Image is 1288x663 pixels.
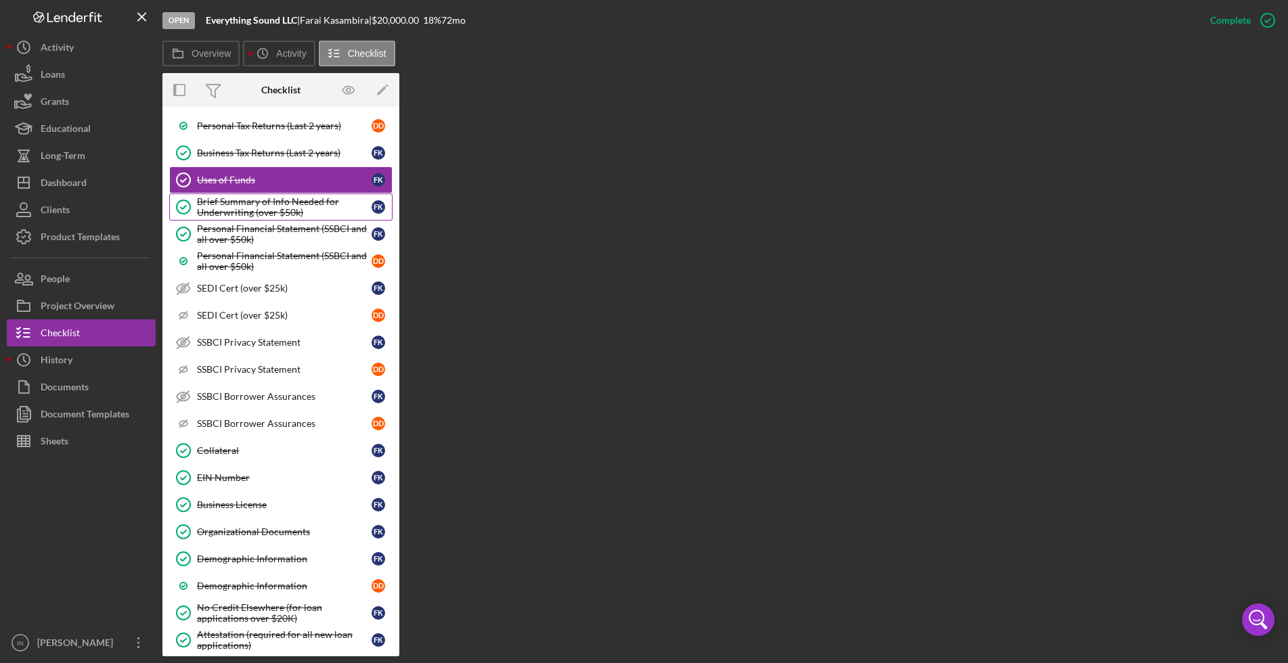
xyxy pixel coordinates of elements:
[197,283,372,294] div: SEDI Cert (over $25k)
[372,471,385,484] div: F K
[372,119,385,133] div: D D
[197,445,372,456] div: Collateral
[7,292,156,319] button: Project Overview
[197,391,372,402] div: SSBCI Borrower Assurances
[7,319,156,346] button: Checklist
[276,48,306,59] label: Activity
[169,437,393,464] a: CollateralFK
[372,525,385,539] div: F K
[34,629,122,660] div: [PERSON_NAME]
[197,418,372,429] div: SSBCI Borrower Assurances
[41,115,91,145] div: Educational
[192,48,231,59] label: Overview
[1210,7,1251,34] div: Complete
[7,346,156,373] button: History
[7,142,156,169] a: Long-Term
[197,499,372,510] div: Business License
[169,410,393,437] a: SSBCI Borrower AssurancesDD
[169,572,393,599] a: Demographic InformationDD
[197,364,372,375] div: SSBCI Privacy Statement
[169,248,393,275] a: Personal Financial Statement (SSBCI and all over $50k)DD
[41,265,70,296] div: People
[169,599,393,626] a: No Credit Elsewhere (for loan applications over $20K)FK
[7,169,156,196] button: Dashboard
[197,147,372,158] div: Business Tax Returns (Last 2 years)
[197,196,372,218] div: Brief Summary of Info Needed for Underwriting (over $50k)
[169,112,393,139] a: Personal Tax Returns (Last 2 years)DD
[41,319,80,350] div: Checklist
[372,173,385,187] div: F K
[197,120,372,131] div: Personal Tax Returns (Last 2 years)
[41,88,69,118] div: Grants
[7,61,156,88] button: Loans
[197,553,372,564] div: Demographic Information
[169,221,393,248] a: Personal Financial Statement (SSBCI and all over $50k)FK
[319,41,395,66] button: Checklist
[7,196,156,223] button: Clients
[197,580,372,591] div: Demographic Information
[372,15,423,26] div: $20,000.00
[197,526,372,537] div: Organizational Documents
[197,629,372,651] div: Attestation (required for all new loan applications)
[372,227,385,241] div: F K
[7,401,156,428] button: Document Templates
[41,223,120,254] div: Product Templates
[372,498,385,511] div: F K
[162,41,240,66] button: Overview
[169,193,393,221] a: Brief Summary of Info Needed for Underwriting (over $50k)FK
[169,329,393,356] a: SSBCI Privacy StatementFK
[423,15,441,26] div: 18 %
[7,88,156,115] button: Grants
[372,417,385,430] div: D D
[169,626,393,654] a: Attestation (required for all new loan applications)FK
[372,146,385,160] div: F K
[169,356,393,383] a: SSBCI Privacy StatementDD
[261,85,301,95] div: Checklist
[41,196,70,227] div: Clients
[162,12,195,29] div: Open
[372,281,385,295] div: F K
[41,401,129,431] div: Document Templates
[169,518,393,545] a: Organizational DocumentsFK
[197,223,372,245] div: Personal Financial Statement (SSBCI and all over $50k)
[372,200,385,214] div: F K
[7,223,156,250] button: Product Templates
[372,254,385,268] div: D D
[41,346,72,377] div: History
[17,639,24,647] text: IN
[206,15,300,26] div: |
[300,15,372,26] div: Farai Kasambira |
[7,428,156,455] button: Sheets
[197,310,372,321] div: SEDI Cert (over $25k)
[1242,603,1274,636] div: Open Intercom Messenger
[7,265,156,292] button: People
[372,579,385,593] div: D D
[372,308,385,322] div: D D
[41,292,114,323] div: Project Overview
[348,48,386,59] label: Checklist
[197,472,372,483] div: EIN Number
[169,491,393,518] a: Business LicenseFK
[41,373,89,404] div: Documents
[441,15,466,26] div: 72 mo
[7,34,156,61] button: Activity
[197,337,372,348] div: SSBCI Privacy Statement
[41,142,85,173] div: Long-Term
[372,363,385,376] div: D D
[41,34,74,64] div: Activity
[372,552,385,566] div: F K
[372,633,385,647] div: F K
[7,373,156,401] button: Documents
[243,41,315,66] button: Activity
[41,61,65,91] div: Loans
[197,175,372,185] div: Uses of Funds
